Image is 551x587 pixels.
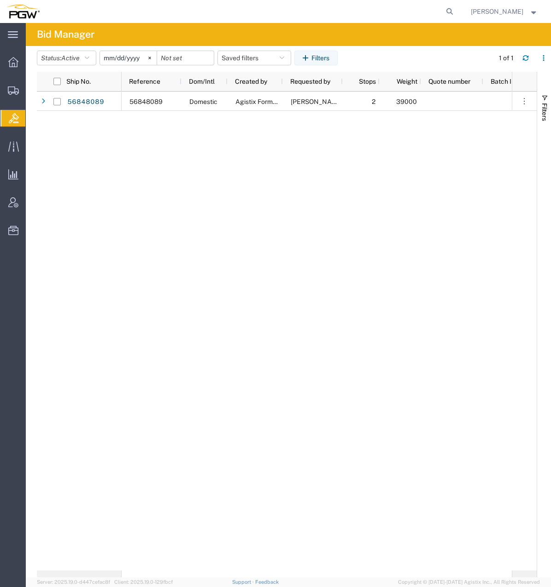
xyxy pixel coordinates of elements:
[189,98,217,105] span: Domestic
[6,5,40,18] img: logo
[114,579,173,585] span: Client: 2025.19.0-129fbcf
[129,98,163,105] span: 56848089
[491,78,516,85] span: Batch ID
[372,98,375,105] span: 2
[129,78,160,85] span: Reference
[499,53,515,63] div: 1 of 1
[290,78,330,85] span: Requested by
[255,579,279,585] a: Feedback
[541,103,548,121] span: Filters
[37,23,95,46] h4: Bid Manager
[470,6,539,17] button: [PERSON_NAME]
[291,98,343,105] span: John Kernich
[37,51,96,65] button: Status:Active
[61,54,80,62] span: Active
[235,98,299,105] span: Agistix Form Services
[67,95,105,109] a: 56848089
[66,78,91,85] span: Ship No.
[387,78,417,85] span: Weight
[37,579,110,585] span: Server: 2025.19.0-d447cefac8f
[350,78,376,85] span: Stops
[294,51,338,65] button: Filters
[235,78,267,85] span: Created by
[398,578,540,586] span: Copyright © [DATE]-[DATE] Agistix Inc., All Rights Reserved
[232,579,255,585] a: Support
[217,51,291,65] button: Saved filters
[428,78,470,85] span: Quote number
[471,6,523,17] span: Jesse Dawson
[157,51,214,65] input: Not set
[100,51,157,65] input: Not set
[396,98,417,105] span: 39000
[189,78,215,85] span: Dom/Intl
